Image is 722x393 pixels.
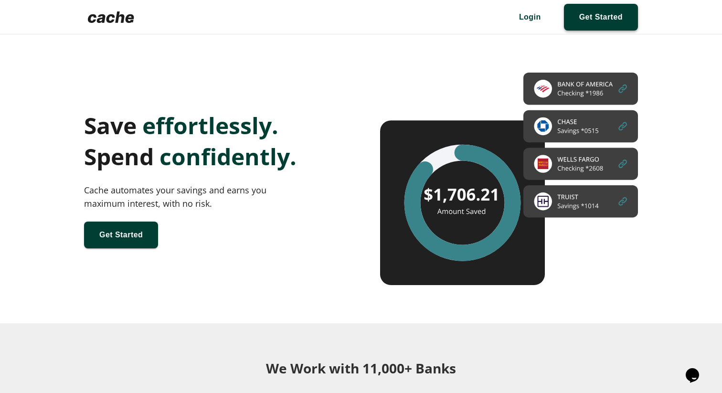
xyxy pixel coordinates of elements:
a: Get Started [564,4,638,31]
img: Amount Saved [380,73,638,285]
span: confidently. [159,141,297,172]
h1: Save [84,110,342,141]
a: Login [504,4,556,31]
iframe: chat widget [682,355,712,383]
span: effortlessly. [142,110,278,141]
div: Cache automates your savings and earns you maximum interest, with no risk. [84,183,289,210]
a: Get Started [84,222,158,248]
img: Logo [84,8,138,27]
h1: Spend [84,141,342,172]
